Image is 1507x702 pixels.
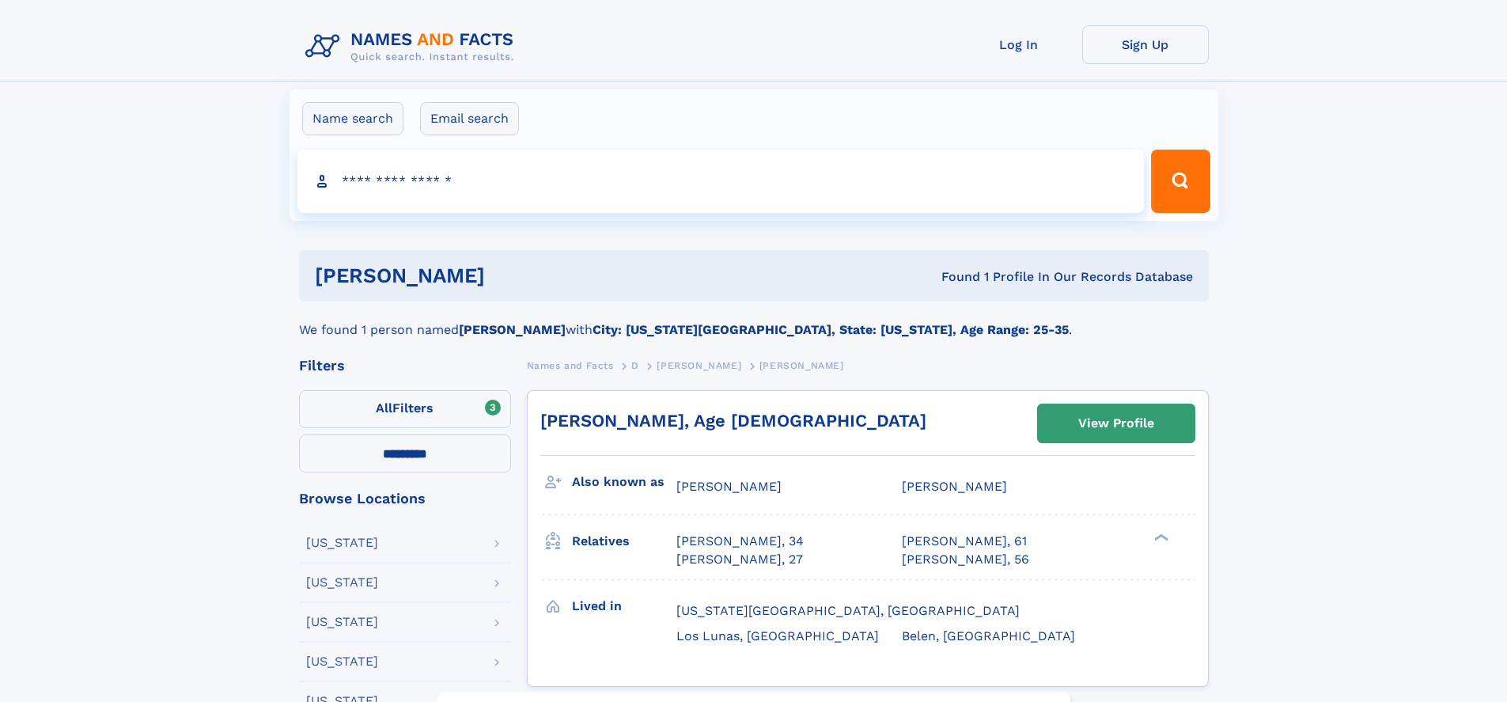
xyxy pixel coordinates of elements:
a: [PERSON_NAME], 27 [676,551,803,568]
label: Email search [420,102,519,135]
b: [PERSON_NAME] [459,322,566,337]
a: [PERSON_NAME], Age [DEMOGRAPHIC_DATA] [540,411,926,431]
div: We found 1 person named with . [299,302,1209,340]
h3: Also known as [572,469,676,495]
a: Names and Facts [527,355,614,375]
div: ❯ [1150,533,1169,543]
span: Los Lunas, [GEOGRAPHIC_DATA] [676,628,879,643]
span: Belen, [GEOGRAPHIC_DATA] [902,628,1075,643]
div: [US_STATE] [306,537,378,549]
div: [US_STATE] [306,576,378,589]
span: [PERSON_NAME] [657,360,741,371]
div: [US_STATE] [306,655,378,668]
div: [US_STATE] [306,616,378,628]
a: D [631,355,639,375]
a: [PERSON_NAME], 61 [902,533,1027,550]
b: City: [US_STATE][GEOGRAPHIC_DATA], State: [US_STATE], Age Range: 25-35 [593,322,1069,337]
span: [US_STATE][GEOGRAPHIC_DATA], [GEOGRAPHIC_DATA] [676,603,1020,618]
h3: Relatives [572,528,676,555]
span: D [631,360,639,371]
label: Name search [302,102,403,135]
div: Found 1 Profile In Our Records Database [713,268,1193,286]
span: [PERSON_NAME] [759,360,844,371]
div: View Profile [1078,405,1154,442]
a: [PERSON_NAME], 34 [676,533,804,550]
label: Filters [299,390,511,428]
span: [PERSON_NAME] [676,479,782,494]
a: [PERSON_NAME] [657,355,741,375]
span: [PERSON_NAME] [902,479,1007,494]
h3: Lived in [572,593,676,620]
span: All [376,400,392,416]
h1: [PERSON_NAME] [315,266,714,286]
a: [PERSON_NAME], 56 [902,551,1029,568]
a: Sign Up [1082,25,1209,64]
a: Log In [956,25,1082,64]
button: Search Button [1151,150,1210,213]
input: search input [297,150,1145,213]
div: Browse Locations [299,491,511,506]
a: View Profile [1038,404,1195,442]
div: Filters [299,359,511,373]
img: Logo Names and Facts [299,25,527,68]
